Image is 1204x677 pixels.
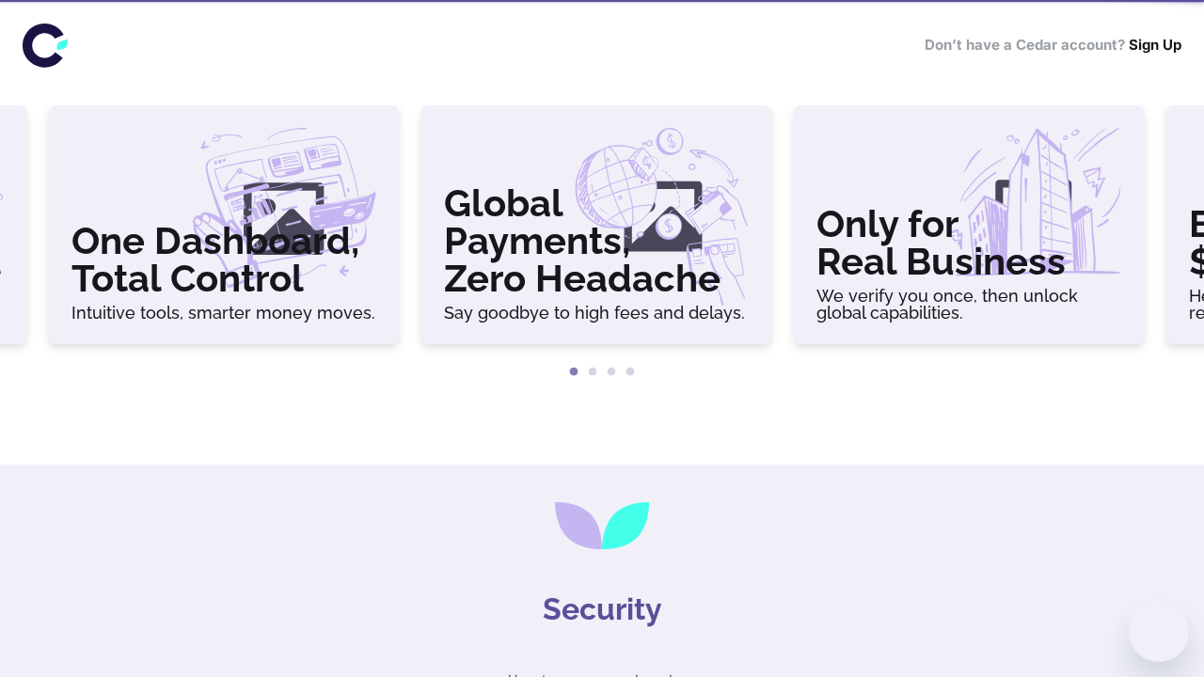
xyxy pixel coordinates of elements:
[925,35,1181,56] h6: Don’t have a Cedar account?
[602,363,621,382] button: 3
[543,587,662,632] h4: Security
[71,222,376,297] h3: One Dashboard, Total Control
[1129,36,1181,54] a: Sign Up
[564,363,583,382] button: 1
[816,205,1121,280] h3: Only for Real Business
[1129,602,1189,662] iframe: Button to launch messaging window
[583,363,602,382] button: 2
[444,184,749,297] h3: Global Payments, Zero Headache
[816,288,1121,322] h6: We verify you once, then unlock global capabilities.
[71,305,376,322] h6: Intuitive tools, smarter money moves.
[621,363,640,382] button: 4
[444,305,749,322] h6: Say goodbye to high fees and delays.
